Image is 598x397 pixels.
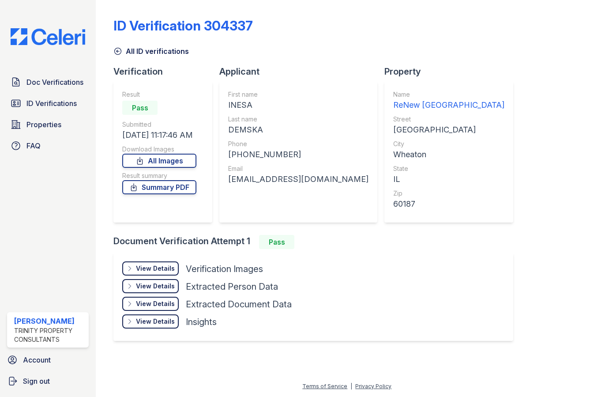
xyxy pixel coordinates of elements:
[4,351,92,369] a: Account
[228,173,369,185] div: [EMAIL_ADDRESS][DOMAIN_NAME]
[228,115,369,124] div: Last name
[14,326,85,344] div: Trinity Property Consultants
[23,376,50,386] span: Sign out
[122,171,196,180] div: Result summary
[26,119,61,130] span: Properties
[122,120,196,129] div: Submitted
[228,148,369,161] div: [PHONE_NUMBER]
[384,65,520,78] div: Property
[259,235,294,249] div: Pass
[228,140,369,148] div: Phone
[122,90,196,99] div: Result
[219,65,384,78] div: Applicant
[186,263,263,275] div: Verification Images
[122,180,196,194] a: Summary PDF
[393,189,504,198] div: Zip
[355,383,391,389] a: Privacy Policy
[393,148,504,161] div: Wheaton
[136,264,175,273] div: View Details
[136,299,175,308] div: View Details
[7,95,89,112] a: ID Verifications
[228,164,369,173] div: Email
[228,99,369,111] div: INESA
[228,124,369,136] div: DEMSKA
[561,362,589,388] iframe: chat widget
[7,137,89,155] a: FAQ
[393,140,504,148] div: City
[113,65,219,78] div: Verification
[14,316,85,326] div: [PERSON_NAME]
[26,140,41,151] span: FAQ
[26,77,83,87] span: Doc Verifications
[113,235,520,249] div: Document Verification Attempt 1
[393,99,504,111] div: ReNew [GEOGRAPHIC_DATA]
[393,90,504,111] a: Name ReNew [GEOGRAPHIC_DATA]
[350,383,352,389] div: |
[23,355,51,365] span: Account
[4,28,92,45] img: CE_Logo_Blue-a8612792a0a2168367f1c8372b55b34899dd931a85d93a1a3d3e32e68fde9ad4.png
[26,98,77,109] span: ID Verifications
[393,173,504,185] div: IL
[136,317,175,326] div: View Details
[7,116,89,133] a: Properties
[122,145,196,154] div: Download Images
[186,298,292,310] div: Extracted Document Data
[302,383,347,389] a: Terms of Service
[7,73,89,91] a: Doc Verifications
[122,154,196,168] a: All Images
[186,316,217,328] div: Insights
[4,372,92,390] a: Sign out
[393,124,504,136] div: [GEOGRAPHIC_DATA]
[228,90,369,99] div: First name
[393,164,504,173] div: State
[393,198,504,210] div: 60187
[122,129,196,141] div: [DATE] 11:17:46 AM
[136,282,175,291] div: View Details
[122,101,158,115] div: Pass
[186,280,278,293] div: Extracted Person Data
[113,46,189,57] a: All ID verifications
[113,18,253,34] div: ID Verification 304337
[393,115,504,124] div: Street
[393,90,504,99] div: Name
